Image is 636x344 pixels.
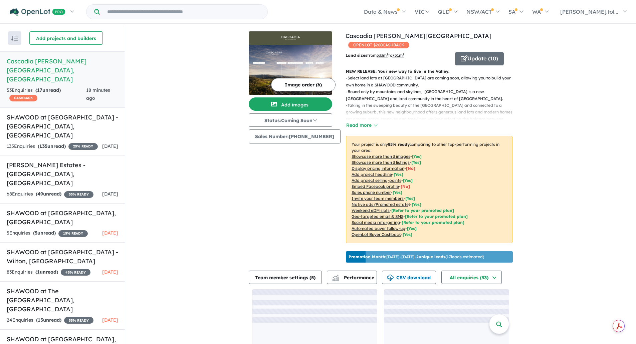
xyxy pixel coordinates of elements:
p: from [346,52,450,59]
strong: ( unread) [35,269,58,275]
span: [DATE] [102,269,118,275]
span: 17 [37,87,42,93]
span: 45 % READY [61,269,90,276]
span: [DATE] [102,191,118,197]
p: NEW RELEASE: Your new way to live in the Valley. [346,68,512,75]
button: Add images [249,97,332,111]
span: 35 % READY [64,317,93,324]
button: CSV download [382,271,436,284]
span: 15 % READY [58,230,88,237]
span: [Yes] [412,202,421,207]
span: [ Yes ] [394,172,403,177]
img: sort.svg [11,36,18,41]
strong: ( unread) [36,191,61,197]
img: download icon [387,275,394,281]
h5: Cascadia [PERSON_NAME][GEOGRAPHIC_DATA] , [GEOGRAPHIC_DATA] [7,57,118,84]
span: 5 [311,275,314,281]
span: [PERSON_NAME].tol... [560,8,618,15]
span: [ Yes ] [403,178,413,183]
sup: 2 [387,52,388,56]
h5: SHAWOOD at [GEOGRAPHIC_DATA] , [GEOGRAPHIC_DATA] [7,209,118,227]
span: [Yes] [407,226,417,231]
span: [Refer to your promoted plan] [391,208,454,213]
b: 85 % ready [388,142,410,147]
b: 2 unique leads [416,254,445,259]
button: Team member settings (5) [249,271,322,284]
img: bar-chart.svg [332,277,339,281]
u: Add project headline [352,172,392,177]
u: Showcase more than 3 images [352,154,410,159]
b: Promotion Month: [349,254,386,259]
button: Update (10) [455,52,504,65]
span: [ No ] [406,166,415,171]
img: Cascadia Calderwood - Calderwood Logo [251,34,330,42]
u: Add project selling-points [352,178,401,183]
u: Geo-targeted email & SMS [352,214,403,219]
div: 24 Enquir ies [7,316,93,324]
button: All enquiries (53) [441,271,502,284]
span: OPENLOT $ 200 CASHBACK [348,42,409,48]
a: Cascadia Calderwood - Calderwood LogoCascadia Calderwood - Calderwood [249,31,332,95]
button: Sales Number:[PHONE_NUMBER] [249,129,341,143]
a: Cascadia [PERSON_NAME][GEOGRAPHIC_DATA] [346,32,491,40]
strong: ( unread) [38,143,66,149]
strong: ( unread) [36,317,61,323]
b: Land sizes [346,53,367,58]
button: Status:Coming Soon [249,113,332,127]
img: line-chart.svg [333,275,339,278]
p: - Taking in the sweeping beauty of the [GEOGRAPHIC_DATA] and connected to a growing suburb, this ... [346,102,518,136]
u: Social media retargeting [352,220,400,225]
span: 1 [37,269,40,275]
span: 49 [37,191,43,197]
u: Showcase more than 3 listings [352,160,410,165]
u: OpenLot Buyer Cashback [352,232,401,237]
span: CASHBACK [9,95,37,101]
button: Read more [346,121,377,129]
span: [ No ] [401,184,410,189]
strong: ( unread) [33,230,56,236]
div: 135 Enquir ies [7,142,98,150]
span: 15 [38,317,43,323]
h5: SHAWOOD at The [GEOGRAPHIC_DATA] , [GEOGRAPHIC_DATA] [7,287,118,314]
span: [DATE] [102,230,118,236]
span: Performance [333,275,374,281]
span: 135 [39,143,47,149]
sup: 2 [403,52,404,56]
u: Sales phone number [352,190,391,195]
u: Embed Facebook profile [352,184,399,189]
h5: [PERSON_NAME] Estates - [GEOGRAPHIC_DATA] , [GEOGRAPHIC_DATA] [7,160,118,188]
img: Cascadia Calderwood - Calderwood [249,45,332,95]
span: [Refer to your promoted plan] [405,214,468,219]
div: 5 Enquir ies [7,229,88,237]
p: - Bound only by mountains and skylines, [GEOGRAPHIC_DATA] is a new [GEOGRAPHIC_DATA] and land com... [346,88,518,102]
span: [ Yes ] [393,190,402,195]
span: [ Yes ] [405,196,415,201]
input: Try estate name, suburb, builder or developer [101,5,266,19]
span: [ Yes ] [411,160,421,165]
button: Image order (6) [271,78,336,91]
span: [ Yes ] [412,154,422,159]
u: Invite your team members [352,196,404,201]
span: [DATE] [102,317,118,323]
div: 53 Enquir ies [7,86,86,102]
h5: SHAWOOD at [GEOGRAPHIC_DATA] - [GEOGRAPHIC_DATA] , [GEOGRAPHIC_DATA] [7,113,118,140]
span: 5 [35,230,37,236]
span: 35 % READY [64,191,93,198]
span: to [388,53,404,58]
span: [Yes] [403,232,412,237]
p: - Select land lots at [GEOGRAPHIC_DATA] are coming soon, allowing you to build your own home in a... [346,75,518,88]
p: [DATE] - [DATE] - ( 17 leads estimated) [349,254,484,260]
span: 18 minutes ago [86,87,110,101]
strong: ( unread) [35,87,61,93]
p: Your project is only comparing to other top-performing projects in your area: - - - - - - - - - -... [346,136,512,243]
u: 751 m [392,53,404,58]
u: Weekend eDM slots [352,208,390,213]
span: [Refer to your promoted plan] [402,220,464,225]
img: Openlot PRO Logo White [10,8,65,16]
button: Performance [327,271,377,284]
span: [DATE] [102,143,118,149]
u: Display pricing information [352,166,404,171]
u: Automated buyer follow-up [352,226,405,231]
u: Native ads (Promoted estate) [352,202,410,207]
u: 533 m [377,53,388,58]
